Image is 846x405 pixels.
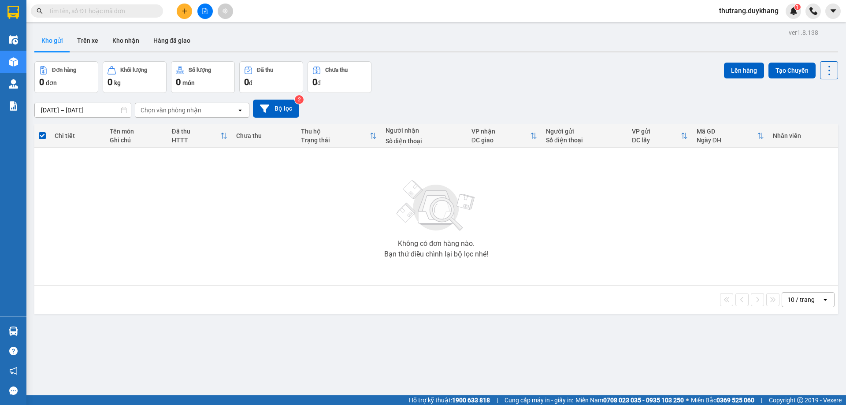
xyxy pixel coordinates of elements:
span: 0 [176,77,181,87]
span: món [182,79,195,86]
th: Toggle SortBy [467,124,542,148]
span: 0 [39,77,44,87]
div: ĐC lấy [632,137,681,144]
div: Số điện thoại [546,137,623,144]
button: Trên xe [70,30,105,51]
div: Khối lượng [120,67,147,73]
div: ĐC giao [471,137,530,144]
svg: open [237,107,244,114]
span: thutrang.duykhang [712,5,786,16]
span: Hỗ trợ kỹ thuật: [409,395,490,405]
button: Kho nhận [105,30,146,51]
span: đ [249,79,252,86]
div: Trạng thái [301,137,370,144]
span: Miền Nam [575,395,684,405]
span: file-add [202,8,208,14]
div: Chọn văn phòng nhận [141,106,201,115]
div: Đơn hàng [52,67,76,73]
span: Miền Bắc [691,395,754,405]
img: phone-icon [809,7,817,15]
img: svg+xml;base64,PHN2ZyBjbGFzcz0ibGlzdC1wbHVnX19zdmciIHhtbG5zPSJodHRwOi8vd3d3LnczLm9yZy8yMDAwL3N2Zy... [392,175,480,237]
span: notification [9,367,18,375]
div: Đã thu [257,67,273,73]
img: icon-new-feature [790,7,798,15]
div: Ngày ĐH [697,137,757,144]
span: Cung cấp máy in - giấy in: [505,395,573,405]
th: Toggle SortBy [167,124,232,148]
span: 0 [312,77,317,87]
span: đ [317,79,321,86]
div: Số điện thoại [386,137,463,145]
th: Toggle SortBy [692,124,768,148]
strong: 1900 633 818 [452,397,490,404]
button: Bộ lọc [253,100,299,118]
span: | [761,395,762,405]
div: Chưa thu [236,132,292,139]
span: 0 [108,77,112,87]
span: search [37,8,43,14]
span: kg [114,79,121,86]
button: Đã thu0đ [239,61,303,93]
sup: 1 [794,4,801,10]
span: đơn [46,79,57,86]
input: Tìm tên, số ĐT hoặc mã đơn [48,6,152,16]
span: caret-down [829,7,837,15]
div: ver 1.8.138 [789,28,818,37]
span: ⚪️ [686,398,689,402]
div: Mã GD [697,128,757,135]
button: file-add [197,4,213,19]
img: logo-vxr [7,6,19,19]
div: Tên món [110,128,163,135]
img: solution-icon [9,101,18,111]
img: warehouse-icon [9,79,18,89]
button: Tạo Chuyến [768,63,816,78]
strong: 0708 023 035 - 0935 103 250 [603,397,684,404]
th: Toggle SortBy [627,124,692,148]
span: 0 [244,77,249,87]
div: VP gửi [632,128,681,135]
button: Chưa thu0đ [308,61,371,93]
div: Số lượng [189,67,211,73]
div: 10 / trang [787,295,815,304]
button: caret-down [825,4,841,19]
button: Số lượng0món [171,61,235,93]
div: Không có đơn hàng nào. [398,240,475,247]
img: warehouse-icon [9,57,18,67]
input: Select a date range. [35,103,131,117]
th: Toggle SortBy [297,124,381,148]
svg: open [822,296,829,303]
sup: 2 [295,95,304,104]
span: message [9,386,18,395]
span: aim [222,8,228,14]
span: question-circle [9,347,18,355]
div: Chi tiết [55,132,100,139]
span: plus [182,8,188,14]
span: copyright [797,397,803,403]
span: | [497,395,498,405]
button: Hàng đã giao [146,30,197,51]
div: HTTT [172,137,221,144]
div: Thu hộ [301,128,370,135]
span: 1 [796,4,799,10]
button: Đơn hàng0đơn [34,61,98,93]
button: plus [177,4,192,19]
img: warehouse-icon [9,327,18,336]
button: Kho gửi [34,30,70,51]
div: Chưa thu [325,67,348,73]
button: Lên hàng [724,63,764,78]
div: Ghi chú [110,137,163,144]
img: warehouse-icon [9,35,18,45]
div: Nhân viên [773,132,834,139]
button: aim [218,4,233,19]
strong: 0369 525 060 [716,397,754,404]
div: Người nhận [386,127,463,134]
div: Bạn thử điều chỉnh lại bộ lọc nhé! [384,251,488,258]
div: Người gửi [546,128,623,135]
button: Khối lượng0kg [103,61,167,93]
div: Đã thu [172,128,221,135]
div: VP nhận [471,128,530,135]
